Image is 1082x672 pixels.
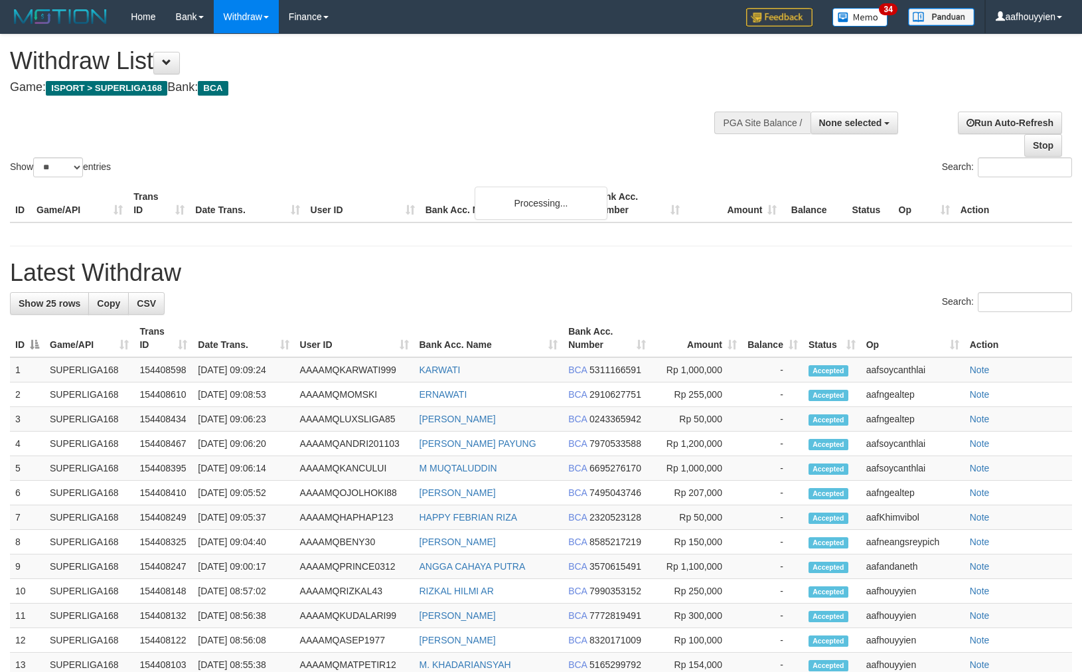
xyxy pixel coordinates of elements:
[295,407,414,432] td: AAAAMQLUXSLIGA85
[568,610,587,621] span: BCA
[33,157,83,177] select: Showentries
[10,530,44,554] td: 8
[861,382,965,407] td: aafngealtep
[714,112,810,134] div: PGA Site Balance /
[305,185,420,222] th: User ID
[742,481,803,505] td: -
[861,554,965,579] td: aafandaneth
[134,628,193,653] td: 154408122
[970,586,990,596] a: Note
[589,512,641,523] span: Copy 2320523128 to clipboard
[193,357,294,382] td: [DATE] 09:09:24
[44,319,134,357] th: Game/API: activate to sort column ascending
[589,438,641,449] span: Copy 7970533588 to clipboard
[970,463,990,473] a: Note
[295,456,414,481] td: AAAAMQKANCULUI
[10,81,708,94] h4: Game: Bank:
[589,537,641,547] span: Copy 8585217219 to clipboard
[861,530,965,554] td: aafneangsreypich
[295,554,414,579] td: AAAAMQPRINCE0312
[942,292,1072,312] label: Search:
[908,8,974,26] img: panduan.png
[742,432,803,456] td: -
[742,505,803,530] td: -
[10,7,111,27] img: MOTION_logo.png
[10,157,111,177] label: Show entries
[420,610,496,621] a: [PERSON_NAME]
[44,432,134,456] td: SUPERLIGA168
[809,414,848,426] span: Accepted
[589,659,641,670] span: Copy 5165299792 to clipboard
[589,389,641,400] span: Copy 2910627751 to clipboard
[568,414,587,424] span: BCA
[568,365,587,375] span: BCA
[190,185,305,222] th: Date Trans.
[879,3,897,15] span: 34
[589,610,641,621] span: Copy 7772819491 to clipboard
[651,432,742,456] td: Rp 1,200,000
[44,456,134,481] td: SUPERLIGA168
[965,319,1072,357] th: Action
[746,8,812,27] img: Feedback.jpg
[809,562,848,573] span: Accepted
[651,407,742,432] td: Rp 50,000
[10,554,44,579] td: 9
[44,554,134,579] td: SUPERLIGA168
[420,635,496,645] a: [PERSON_NAME]
[193,456,294,481] td: [DATE] 09:06:14
[958,112,1062,134] a: Run Auto-Refresh
[198,81,228,96] span: BCA
[970,414,990,424] a: Note
[295,382,414,407] td: AAAAMQMOMSKI
[809,635,848,647] span: Accepted
[811,112,899,134] button: None selected
[970,389,990,400] a: Note
[685,185,782,222] th: Amount
[420,463,497,473] a: M MUQTALUDDIN
[44,628,134,653] td: SUPERLIGA168
[10,579,44,604] td: 10
[809,463,848,475] span: Accepted
[742,456,803,481] td: -
[568,487,587,498] span: BCA
[10,407,44,432] td: 3
[295,357,414,382] td: AAAAMQKARWATI999
[10,260,1072,286] h1: Latest Withdraw
[970,438,990,449] a: Note
[420,659,511,670] a: M. KHADARIANSYAH
[44,357,134,382] td: SUPERLIGA168
[861,579,965,604] td: aafhouyyien
[809,611,848,622] span: Accepted
[44,604,134,628] td: SUPERLIGA168
[193,604,294,628] td: [DATE] 08:56:38
[861,505,965,530] td: aafKhimvibol
[861,604,965,628] td: aafhouyyien
[809,390,848,401] span: Accepted
[295,628,414,653] td: AAAAMQASEP1977
[970,659,990,670] a: Note
[295,432,414,456] td: AAAAMQANDRI201103
[651,579,742,604] td: Rp 250,000
[420,512,518,523] a: HAPPY FEBRIAN RIZA
[10,432,44,456] td: 4
[861,481,965,505] td: aafngealtep
[651,554,742,579] td: Rp 1,100,000
[809,513,848,524] span: Accepted
[97,298,120,309] span: Copy
[803,319,861,357] th: Status: activate to sort column ascending
[970,365,990,375] a: Note
[134,579,193,604] td: 154408148
[589,586,641,596] span: Copy 7990353152 to clipboard
[651,456,742,481] td: Rp 1,000,000
[970,635,990,645] a: Note
[193,579,294,604] td: [DATE] 08:57:02
[193,407,294,432] td: [DATE] 09:06:23
[742,554,803,579] td: -
[809,439,848,450] span: Accepted
[134,432,193,456] td: 154408467
[10,48,708,74] h1: Withdraw List
[134,319,193,357] th: Trans ID: activate to sort column ascending
[134,456,193,481] td: 154408395
[589,414,641,424] span: Copy 0243365942 to clipboard
[420,185,588,222] th: Bank Acc. Name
